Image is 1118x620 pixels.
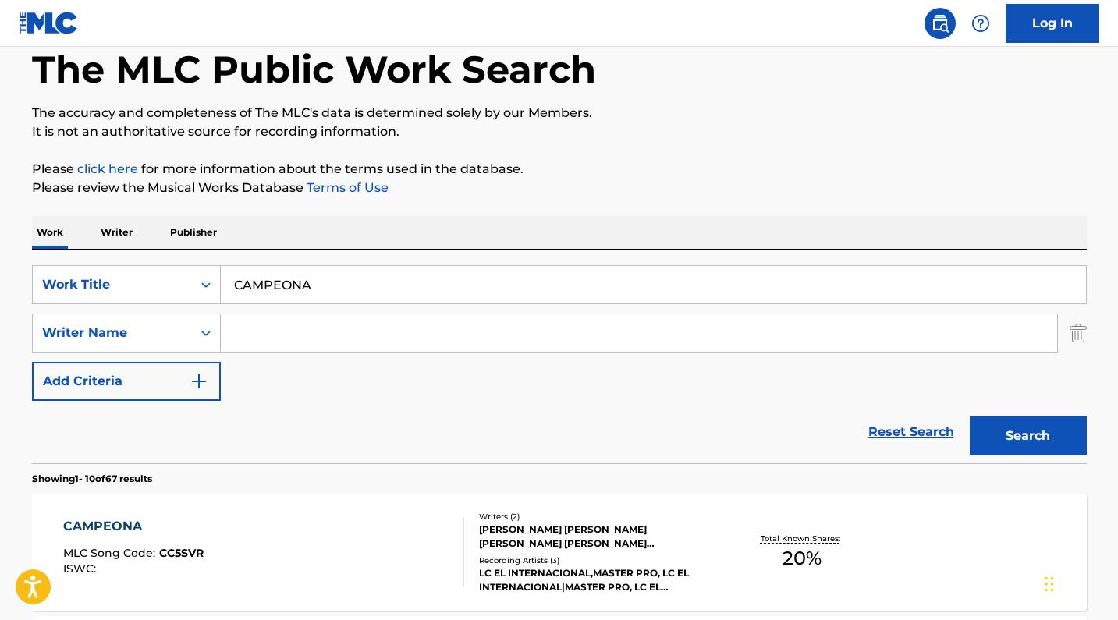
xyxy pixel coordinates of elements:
[32,160,1087,179] p: Please for more information about the terms used in the database.
[63,517,204,536] div: CAMPEONA
[965,8,996,39] div: Help
[861,415,962,449] a: Reset Search
[931,14,949,33] img: search
[970,416,1087,455] button: Search
[32,472,152,486] p: Showing 1 - 10 of 67 results
[479,511,715,523] div: Writers ( 2 )
[32,104,1087,122] p: The accuracy and completeness of The MLC's data is determined solely by our Members.
[19,12,79,34] img: MLC Logo
[479,566,715,594] div: LC EL INTERNACIONAL,MASTER PRO, LC EL INTERNACIONAL|MASTER PRO, LC EL INTERNACIONAL
[63,546,159,560] span: MLC Song Code :
[42,275,183,294] div: Work Title
[165,216,222,249] p: Publisher
[1070,314,1087,353] img: Delete Criterion
[42,324,183,342] div: Writer Name
[783,544,822,572] span: 20 %
[96,216,137,249] p: Writer
[1045,561,1054,608] div: Drag
[159,546,204,560] span: CC5SVR
[971,14,990,33] img: help
[303,180,389,195] a: Terms of Use
[761,533,844,544] p: Total Known Shares:
[190,372,208,391] img: 9d2ae6d4665cec9f34b9.svg
[32,216,68,249] p: Work
[925,8,956,39] a: Public Search
[1040,545,1118,620] iframe: Chat Widget
[32,179,1087,197] p: Please review the Musical Works Database
[63,562,100,576] span: ISWC :
[32,122,1087,141] p: It is not an authoritative source for recording information.
[77,161,138,176] a: click here
[32,362,221,401] button: Add Criteria
[32,46,596,93] h1: The MLC Public Work Search
[32,494,1087,611] a: CAMPEONAMLC Song Code:CC5SVRISWC:Writers (2)[PERSON_NAME] [PERSON_NAME] [PERSON_NAME] [PERSON_NAM...
[1006,4,1099,43] a: Log In
[479,523,715,551] div: [PERSON_NAME] [PERSON_NAME] [PERSON_NAME] [PERSON_NAME] [PERSON_NAME]
[32,265,1087,463] form: Search Form
[479,554,715,566] div: Recording Artists ( 3 )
